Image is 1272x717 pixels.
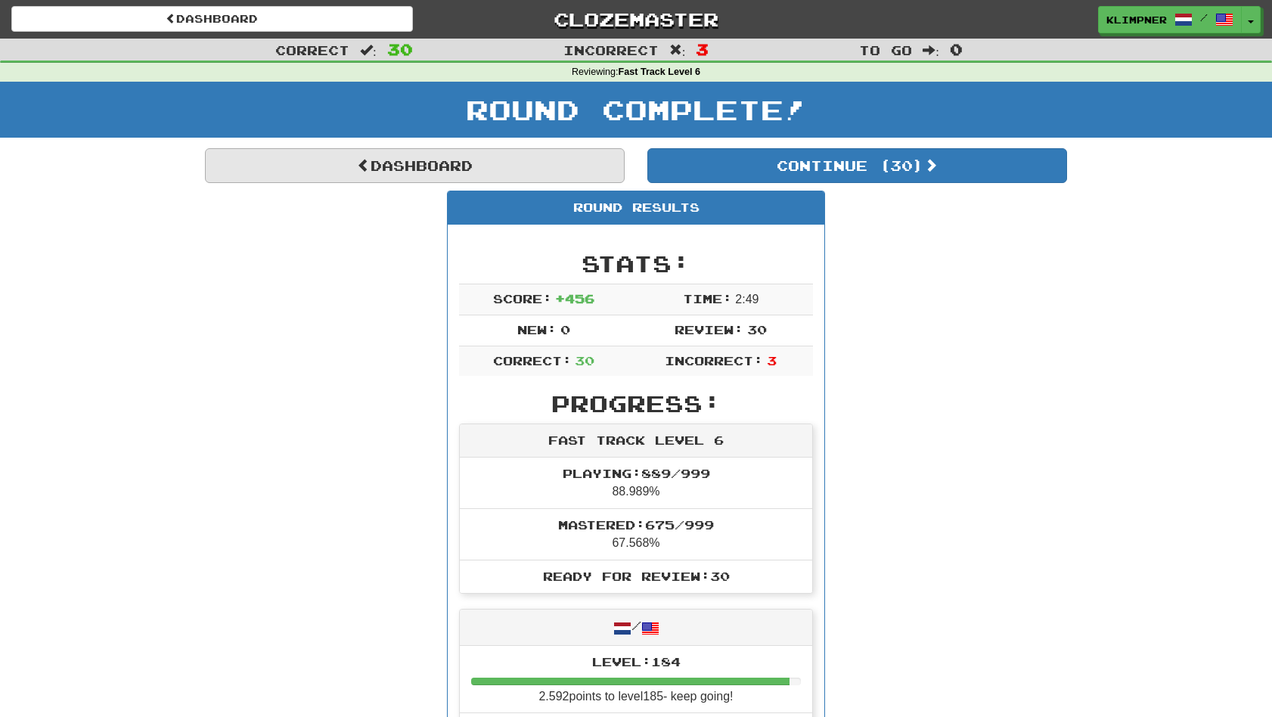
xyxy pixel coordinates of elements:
span: Mastered: 675 / 999 [558,517,714,532]
a: klimpner / [1098,6,1242,33]
h2: Stats: [459,251,813,276]
span: : [360,44,377,57]
span: Incorrect [563,42,659,57]
span: Level: 184 [592,654,681,669]
span: 30 [747,322,767,337]
span: 3 [696,40,709,58]
span: 0 [560,322,570,337]
span: 30 [575,353,594,368]
span: : [669,44,686,57]
div: / [460,610,812,645]
span: New: [517,322,557,337]
a: Clozemaster [436,6,837,33]
span: 2 : 49 [735,293,759,306]
span: Review: [675,322,743,337]
span: 3 [767,353,777,368]
span: / [1200,12,1208,23]
div: Round Results [448,191,824,225]
li: 2.592 points to level 185 - keep going! [460,646,812,714]
li: 67.568% [460,508,812,560]
strong: Fast Track Level 6 [619,67,701,77]
span: Time: [683,291,732,306]
span: Correct [275,42,349,57]
span: To go [859,42,912,57]
span: + 456 [555,291,594,306]
div: Fast Track Level 6 [460,424,812,458]
a: Dashboard [11,6,413,32]
span: Correct: [493,353,572,368]
li: 88.989% [460,458,812,509]
span: klimpner [1106,13,1167,26]
span: Score: [493,291,552,306]
span: 30 [387,40,413,58]
button: Continue (30) [647,148,1067,183]
h2: Progress: [459,391,813,416]
a: Dashboard [205,148,625,183]
span: Incorrect: [665,353,763,368]
span: Ready for Review: 30 [543,569,730,583]
span: Playing: 889 / 999 [563,466,710,480]
span: : [923,44,939,57]
span: 0 [950,40,963,58]
h1: Round Complete! [5,95,1267,125]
